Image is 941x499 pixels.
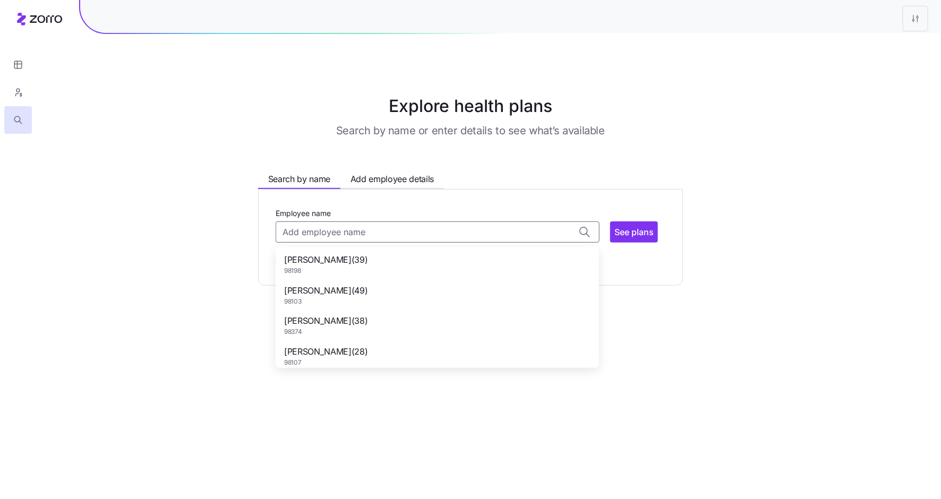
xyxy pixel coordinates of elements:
[336,123,605,138] h3: Search by name or enter details to see what’s available
[284,358,368,367] span: 98107
[284,328,368,337] span: 98374
[284,253,368,266] span: [PERSON_NAME] ( 39 )
[284,266,368,276] span: 98198
[614,226,654,238] span: See plans
[284,345,368,358] span: [PERSON_NAME] ( 28 )
[207,93,734,119] h1: Explore health plans
[284,314,368,328] span: [PERSON_NAME] ( 38 )
[610,221,658,243] button: See plans
[350,173,434,186] span: Add employee details
[284,297,368,306] span: 98103
[284,284,368,297] span: [PERSON_NAME] ( 49 )
[268,173,331,186] span: Search by name
[276,221,600,243] input: Add employee name
[276,208,331,219] label: Employee name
